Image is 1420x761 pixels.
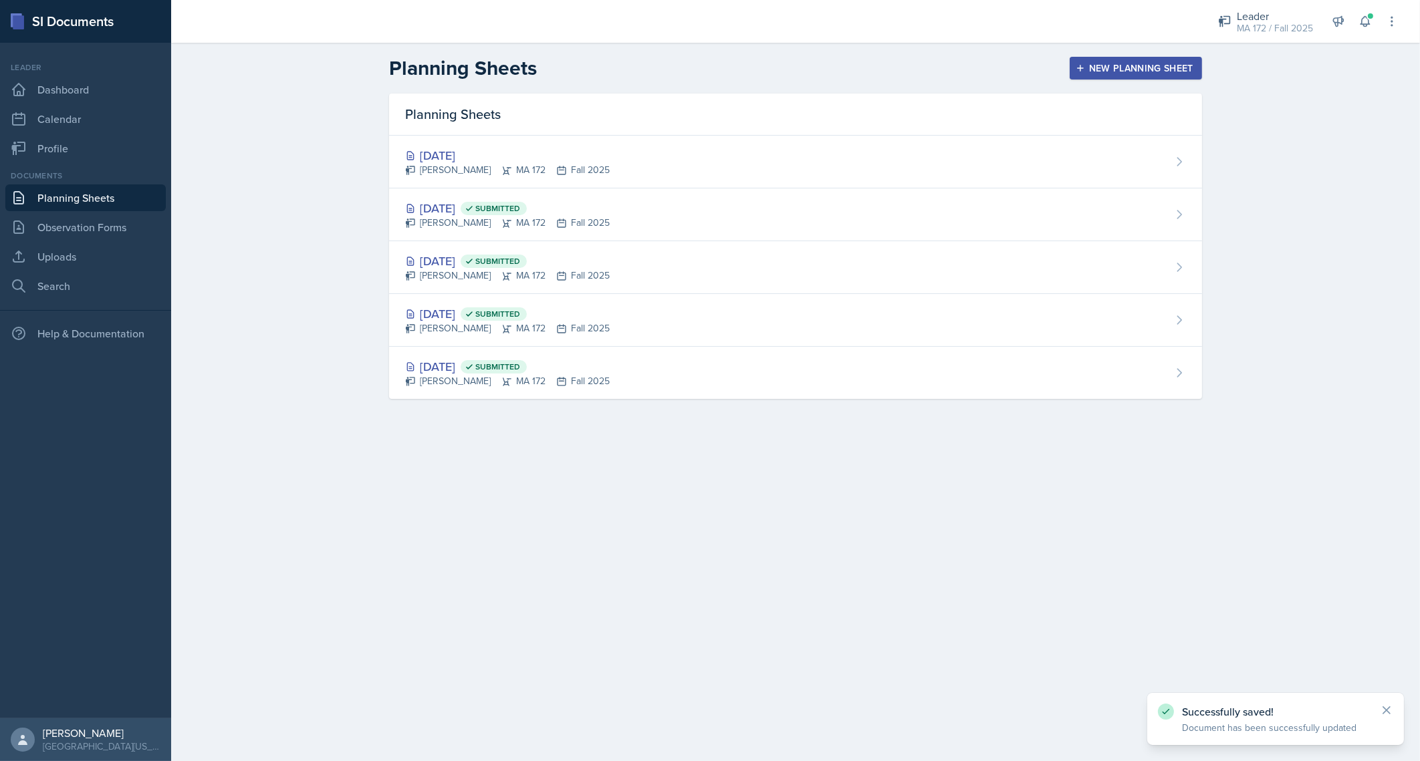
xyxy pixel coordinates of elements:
div: [DATE] [405,305,610,323]
div: [DATE] [405,252,610,270]
a: [DATE] Submitted [PERSON_NAME]MA 172Fall 2025 [389,188,1202,241]
div: [PERSON_NAME] MA 172 Fall 2025 [405,216,610,230]
div: [PERSON_NAME] MA 172 Fall 2025 [405,163,610,177]
div: Documents [5,170,166,182]
a: Dashboard [5,76,166,103]
a: Calendar [5,106,166,132]
div: Leader [1237,8,1313,24]
a: Search [5,273,166,299]
span: Submitted [475,361,520,372]
div: [DATE] [405,357,610,375]
div: [PERSON_NAME] MA 172 Fall 2025 [405,374,610,388]
span: Submitted [475,309,520,319]
span: Submitted [475,256,520,267]
p: Successfully saved! [1182,705,1369,718]
a: [DATE] Submitted [PERSON_NAME]MA 172Fall 2025 [389,347,1202,399]
div: [PERSON_NAME] MA 172 Fall 2025 [405,321,610,335]
p: Document has been successfully updated [1182,721,1369,734]
div: [DATE] [405,199,610,217]
div: [PERSON_NAME] MA 172 Fall 2025 [405,269,610,283]
div: Leader [5,61,166,73]
a: Observation Forms [5,214,166,241]
div: [DATE] [405,146,610,164]
div: Planning Sheets [389,94,1202,136]
span: Submitted [475,203,520,214]
div: [GEOGRAPHIC_DATA][US_STATE] in [GEOGRAPHIC_DATA] [43,740,160,753]
a: [DATE] Submitted [PERSON_NAME]MA 172Fall 2025 [389,294,1202,347]
div: Help & Documentation [5,320,166,347]
div: [PERSON_NAME] [43,726,160,740]
a: Planning Sheets [5,184,166,211]
div: New Planning Sheet [1078,63,1193,73]
a: Profile [5,135,166,162]
div: MA 172 / Fall 2025 [1237,21,1313,35]
a: [DATE] [PERSON_NAME]MA 172Fall 2025 [389,136,1202,188]
a: Uploads [5,243,166,270]
h2: Planning Sheets [389,56,537,80]
a: [DATE] Submitted [PERSON_NAME]MA 172Fall 2025 [389,241,1202,294]
button: New Planning Sheet [1070,57,1202,80]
